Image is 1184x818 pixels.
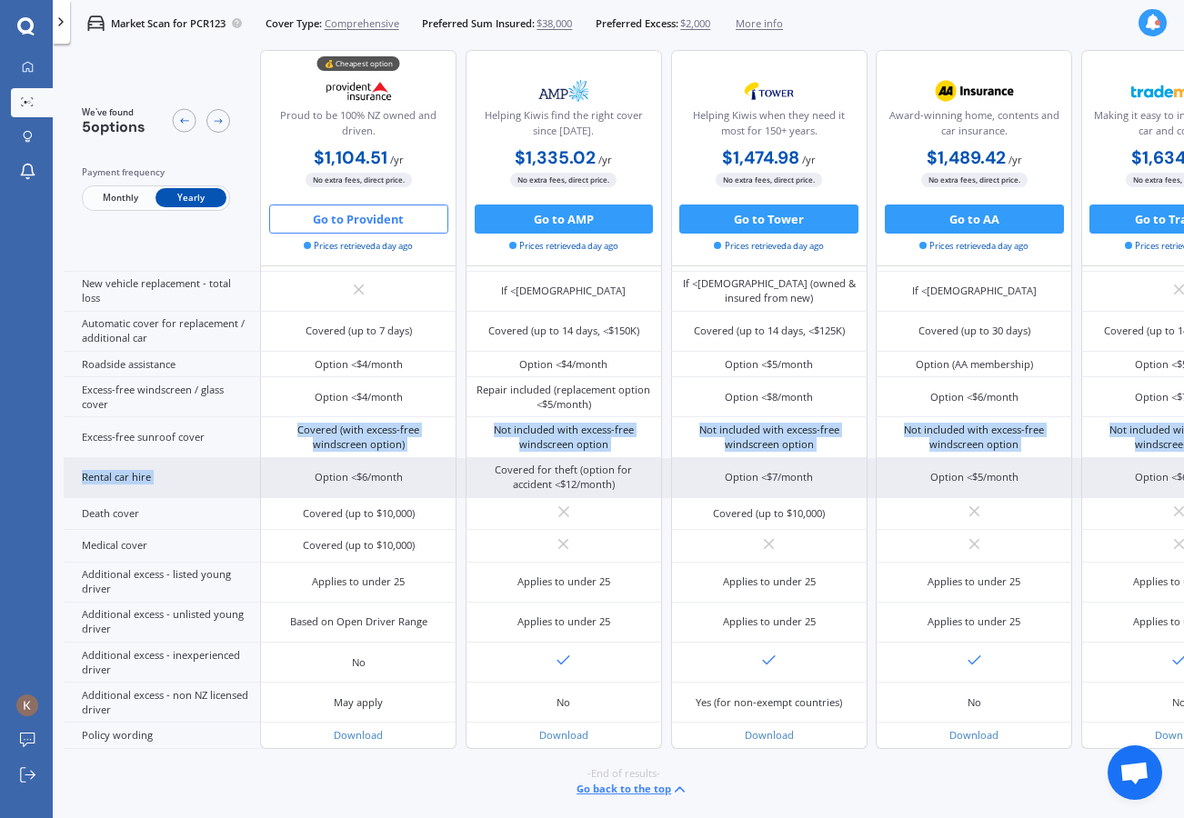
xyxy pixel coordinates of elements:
div: New vehicle replacement - total loss [64,272,260,312]
div: Covered (up to 14 days, <$150K) [488,324,639,338]
div: No [968,695,981,710]
button: Go to Provident [269,204,448,234]
span: $2,000 [680,16,710,31]
img: Provident.png [311,73,407,109]
a: Open chat [1108,745,1162,800]
span: No extra fees, direct price. [921,174,1028,187]
div: Option <$4/month [315,390,403,404]
b: $1,335.02 [515,146,596,169]
div: Proud to be 100% NZ owned and driven. [273,108,444,145]
div: Helping Kiwis find the right cover since [DATE]. [478,108,649,145]
div: Covered (up to $10,000) [713,506,825,521]
button: Go back to the top [577,781,688,798]
span: / yr [1008,153,1022,166]
div: Applies to under 25 [928,614,1020,629]
button: Go to AMP [475,204,654,234]
a: Download [949,728,998,742]
div: Repair included (replacement option <$5/month) [477,383,651,412]
span: No extra fees, direct price. [716,174,822,187]
div: Covered (up to 7 days) [306,324,412,338]
div: Roadside assistance [64,352,260,377]
div: Medical cover [64,530,260,562]
div: Option <$6/month [315,470,403,484]
a: Download [745,728,794,742]
a: Download [334,728,383,742]
div: Death cover [64,498,260,530]
div: Option <$6/month [930,390,1018,404]
div: No [557,695,570,710]
div: Option <$5/month [725,357,813,372]
div: May apply [334,695,383,710]
div: Award-winning home, contents and car insurance. [888,108,1059,145]
div: No [352,655,366,670]
img: ACg8ocLzf_wVnAgNFAfUOa2ZWc6BEZ_A2KbAZhHpBkv2C3lu7oB7Mg=s96-c [16,694,38,716]
div: Option (AA membership) [916,357,1033,372]
span: / yr [802,153,816,166]
span: Prices retrieved a day ago [304,240,413,253]
div: Option <$4/month [315,357,403,372]
div: Option <$5/month [930,470,1018,484]
button: Go to Tower [679,204,858,234]
p: Market Scan for PCR123 [111,16,226,31]
div: Applies to under 25 [517,614,610,629]
div: Applies to under 25 [517,574,610,589]
span: / yr [598,153,612,166]
div: Additional excess - listed young driver [64,563,260,603]
span: More info [736,16,783,31]
div: 💰 Cheapest option [317,57,400,72]
span: No extra fees, direct price. [510,174,617,187]
div: Option <$7/month [725,470,813,484]
div: Covered (up to $10,000) [303,538,415,553]
span: Prices retrieved a day ago [919,240,1028,253]
div: Based on Open Driver Range [290,614,427,629]
div: Not included with excess-free windscreen option [887,423,1061,452]
span: / yr [390,153,404,166]
img: AMP.webp [516,73,612,109]
b: $1,474.98 [722,146,799,169]
span: Cover Type: [266,16,322,31]
b: $1,104.51 [314,146,387,169]
div: Covered (up to 30 days) [918,324,1030,338]
div: Not included with excess-free windscreen option [477,423,651,452]
div: Additional excess - inexperienced driver [64,643,260,683]
div: If <[DEMOGRAPHIC_DATA] [912,284,1037,298]
div: Policy wording [64,723,260,748]
span: Preferred Excess: [596,16,678,31]
span: Prices retrieved a day ago [509,240,618,253]
div: Applies to under 25 [928,574,1020,589]
div: Automatic cover for replacement / additional car [64,312,260,352]
b: $1,489.42 [927,146,1006,169]
div: Covered for theft (option for accident <$12/month) [477,463,651,492]
a: Download [539,728,588,742]
span: 5 options [82,117,145,136]
div: Additional excess - unlisted young driver [64,603,260,643]
div: Covered (with excess-free windscreen option) [272,423,447,452]
img: AA.webp [926,73,1022,109]
div: Yes (for non-exempt countries) [696,695,842,710]
span: No extra fees, direct price. [306,174,412,187]
div: Applies to under 25 [723,574,816,589]
span: We've found [82,106,145,119]
img: Tower.webp [721,73,818,109]
span: $38,000 [537,16,572,31]
div: If <[DEMOGRAPHIC_DATA] [501,284,626,298]
span: Prices retrieved a day ago [714,240,823,253]
div: Rental car hire [64,458,260,498]
span: Monthly [85,189,156,208]
button: Go to AA [885,204,1064,234]
div: Covered (up to 14 days, <$125K) [694,324,845,338]
div: Option <$4/month [519,357,607,372]
span: Preferred Sum Insured: [422,16,535,31]
div: Applies to under 25 [723,614,816,629]
div: Not included with excess-free windscreen option [682,423,857,452]
div: Option <$8/month [725,390,813,404]
div: Payment frequency [82,165,230,180]
div: Additional excess - non NZ licensed driver [64,683,260,723]
div: Covered (up to $10,000) [303,506,415,521]
span: Comprehensive [325,16,399,31]
div: If <[DEMOGRAPHIC_DATA] (owned & insured from new) [682,276,857,305]
div: Excess-free sunroof cover [64,417,260,457]
div: Excess-free windscreen / glass cover [64,377,260,417]
div: Applies to under 25 [312,574,405,589]
span: -End of results- [587,766,660,781]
